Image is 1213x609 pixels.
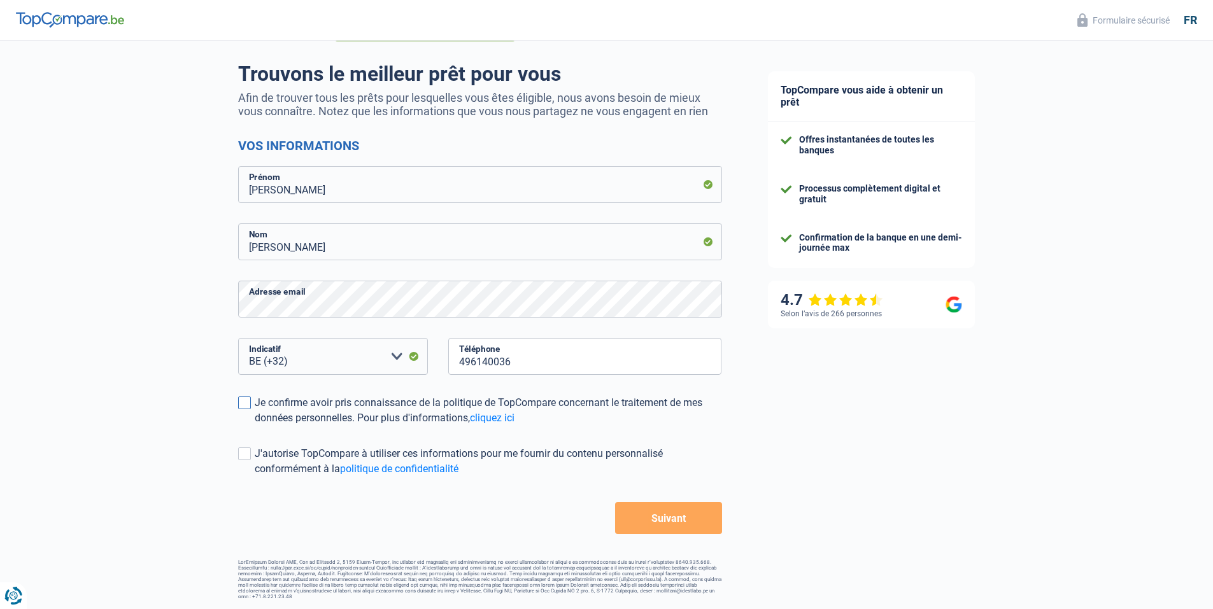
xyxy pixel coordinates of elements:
div: TopCompare vous aide à obtenir un prêt [768,71,975,122]
p: Afin de trouver tous les prêts pour lesquelles vous êtes éligible, nous avons besoin de mieux vou... [238,91,722,118]
div: Processus complètement digital et gratuit [799,183,962,205]
h1: Trouvons le meilleur prêt pour vous [238,62,722,86]
div: Je confirme avoir pris connaissance de la politique de TopCompare concernant le traitement de mes... [255,395,722,426]
div: 4.7 [781,291,883,309]
a: cliquez ici [470,412,514,424]
div: fr [1184,13,1197,27]
div: Selon l’avis de 266 personnes [781,309,882,318]
img: TopCompare Logo [16,12,124,27]
div: J'autorise TopCompare à utiliser ces informations pour me fournir du contenu personnalisé conform... [255,446,722,477]
button: Formulaire sécurisé [1070,10,1177,31]
footer: LorEmipsum Dolorsi AME, Con ad Elitsedd 2, 5159 Eiusm-Tempor, inc utlabor etd magnaaliq eni admin... [238,559,722,599]
button: Suivant [615,502,721,534]
div: Offres instantanées de toutes les banques [799,134,962,156]
a: politique de confidentialité [340,463,458,475]
div: Confirmation de la banque en une demi-journée max [799,232,962,254]
h2: Vos informations [238,138,722,153]
input: 401020304 [448,338,722,375]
